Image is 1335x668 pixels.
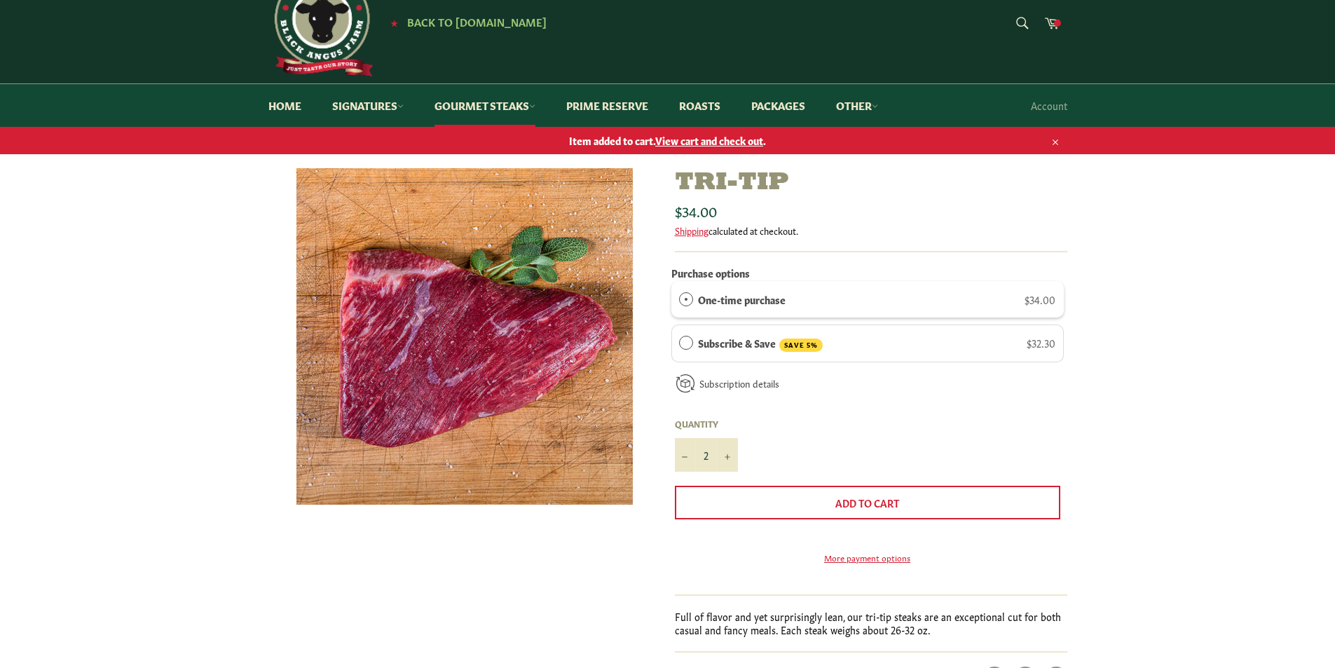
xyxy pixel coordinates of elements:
[420,84,549,127] a: Gourmet Steaks
[675,418,738,430] label: Quantity
[254,84,315,127] a: Home
[254,134,1081,147] span: Item added to cart. .
[699,376,779,390] a: Subscription details
[675,224,708,237] a: Shipping
[675,486,1060,519] button: Add to Cart
[665,84,734,127] a: Roasts
[390,17,398,28] span: ★
[679,292,693,307] div: One-time purchase
[1027,336,1055,350] span: $32.30
[779,339,823,352] span: SAVE 5%
[822,84,892,127] a: Other
[698,335,823,352] label: Subscribe & Save
[655,133,763,147] span: View cart and check out
[383,17,547,28] a: ★ Back to [DOMAIN_NAME]
[296,168,633,505] img: Tri-Tip
[1024,85,1074,126] a: Account
[835,496,899,510] span: Add to Cart
[679,335,693,350] div: Subscribe & Save
[737,84,819,127] a: Packages
[675,168,1067,198] h1: Tri-Tip
[675,552,1060,564] a: More payment options
[1025,292,1055,306] span: $34.00
[675,200,717,220] span: $34.00
[675,224,1067,237] div: calculated at checkout.
[717,438,738,472] button: Increase item quantity by one
[254,127,1081,154] a: Item added to cart.View cart and check out.
[318,84,418,127] a: Signatures
[698,292,786,307] label: One-time purchase
[407,14,547,29] span: Back to [DOMAIN_NAME]
[552,84,662,127] a: Prime Reserve
[675,610,1067,637] p: Full of flavor and yet surprisingly lean, our tri-tip steaks are an exceptional cut for both casu...
[671,266,750,280] label: Purchase options
[675,438,696,472] button: Reduce item quantity by one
